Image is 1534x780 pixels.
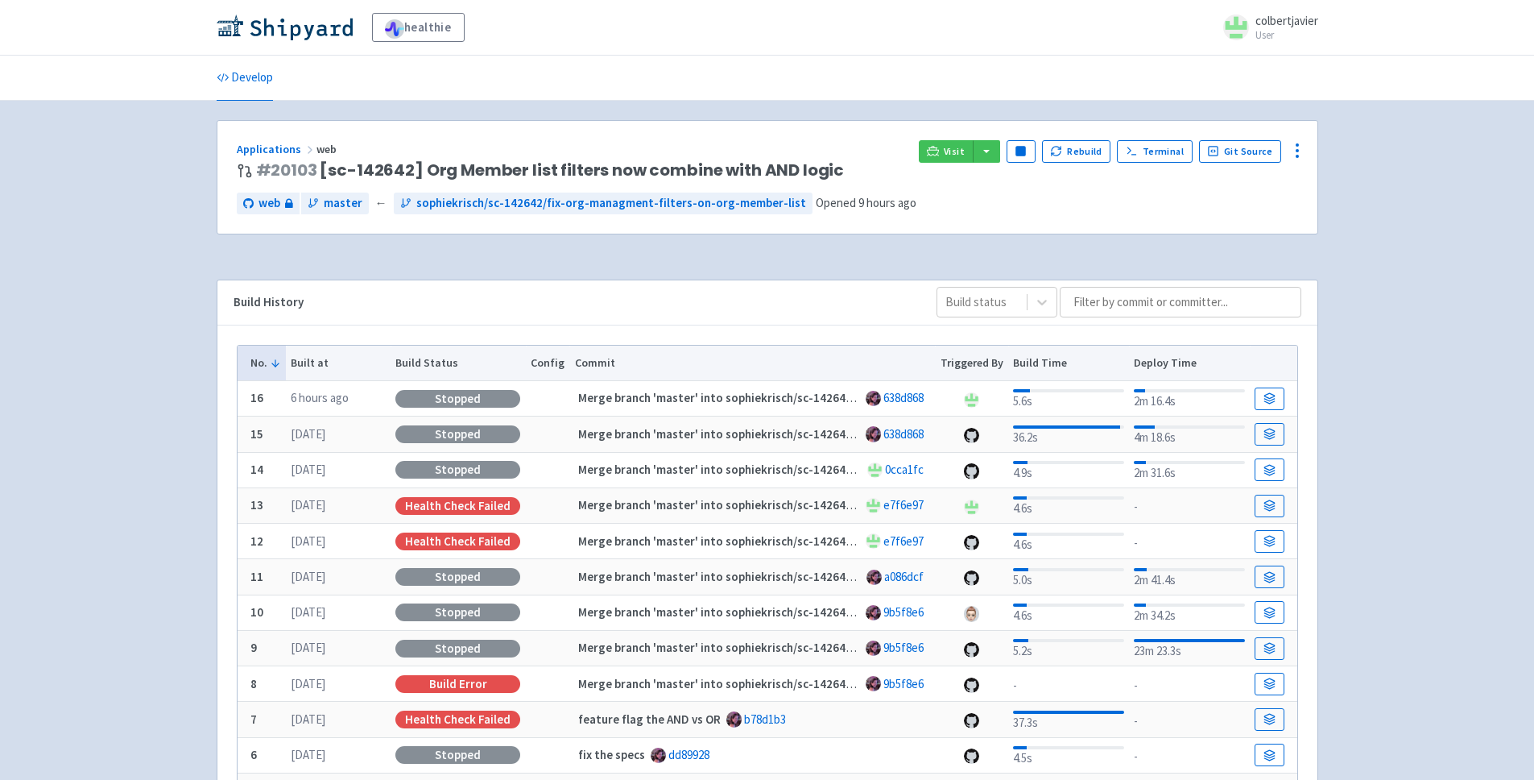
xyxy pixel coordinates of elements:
[301,193,369,214] a: master
[375,194,387,213] span: ←
[250,676,257,691] b: 8
[256,161,845,180] span: [sc-142642] Org Member list filters now combine with AND logic
[291,497,325,512] time: [DATE]
[1042,140,1111,163] button: Rebuild
[1134,422,1244,447] div: 4m 18.6s
[1013,707,1123,732] div: 37.3s
[1134,531,1244,553] div: -
[1134,600,1244,625] div: 2m 34.2s
[885,462,924,477] a: 0cca1fc
[217,56,273,101] a: Develop
[1117,140,1192,163] a: Terminal
[578,676,1115,691] strong: Merge branch 'master' into sophiekrisch/sc-142642/fix-org-managment-filters-on-org-member-list
[234,293,911,312] div: Build History
[1013,565,1123,590] div: 5.0s
[1134,386,1244,411] div: 2m 16.4s
[1013,743,1123,768] div: 4.5s
[668,747,709,762] a: dd89928
[578,390,1115,405] strong: Merge branch 'master' into sophiekrisch/sc-142642/fix-org-managment-filters-on-org-member-list
[935,346,1008,381] th: Triggered By
[578,533,1115,549] strong: Merge branch 'master' into sophiekrisch/sc-142642/fix-org-managment-filters-on-org-member-list
[250,747,257,762] b: 6
[291,712,325,727] time: [DATE]
[1255,708,1284,731] a: Build Details
[1255,423,1284,446] a: Build Details
[1134,636,1244,661] div: 23m 23.3s
[250,390,263,405] b: 16
[944,145,965,158] span: Visit
[250,604,263,620] b: 10
[237,142,316,156] a: Applications
[291,569,325,584] time: [DATE]
[883,426,924,442] a: 638d868
[1008,346,1129,381] th: Build Time
[744,712,786,727] a: b78d1b3
[217,15,353,40] img: Shipyard logo
[291,604,325,620] time: [DATE]
[1255,566,1284,588] a: Build Details
[395,711,520,728] div: Health check failed
[578,712,721,727] strong: feature flag the AND vs OR
[1255,530,1284,553] a: Build Details
[1255,458,1284,481] a: Build Details
[578,426,1115,442] strong: Merge branch 'master' into sophiekrisch/sc-142642/fix-org-managment-filters-on-org-member-list
[884,569,924,584] a: a086dcf
[1134,745,1244,766] div: -
[250,533,263,549] b: 12
[395,640,520,658] div: Stopped
[1134,674,1244,695] div: -
[1134,565,1244,590] div: 2m 41.4s
[1013,458,1123,483] div: 4.9s
[1255,495,1284,517] a: Build Details
[324,194,362,213] span: master
[858,195,916,210] time: 9 hours ago
[250,355,281,371] button: No.
[1214,15,1318,40] a: colbertjavier User
[883,497,924,512] a: e7f6e97
[816,195,916,210] span: Opened
[395,390,520,408] div: Stopped
[1255,388,1284,410] a: Build Details
[250,569,263,584] b: 11
[395,425,520,443] div: Stopped
[256,159,317,181] a: #20103
[395,497,520,515] div: Health check failed
[395,461,520,479] div: Stopped
[919,140,974,163] a: Visit
[250,426,263,442] b: 15
[883,390,924,405] a: 638d868
[1255,13,1318,28] span: colbertjavier
[578,497,1115,512] strong: Merge branch 'master' into sophiekrisch/sc-142642/fix-org-managment-filters-on-org-member-list
[1013,422,1123,447] div: 36.2s
[883,676,924,691] a: 9b5f8e6
[1013,493,1123,518] div: 4.6s
[1255,601,1284,624] a: Build Details
[883,604,924,620] a: 9b5f8e6
[286,346,391,381] th: Built at
[258,194,280,213] span: web
[394,193,812,214] a: sophiekrisch/sc-142642/fix-org-managment-filters-on-org-member-list
[416,194,806,213] span: sophiekrisch/sc-142642/fix-org-managment-filters-on-org-member-list
[395,675,520,693] div: Build Error
[291,747,325,762] time: [DATE]
[1013,600,1123,625] div: 4.6s
[1134,458,1244,483] div: 2m 31.6s
[1255,673,1284,695] a: Build Details
[1199,140,1282,163] a: Git Source
[1255,744,1284,766] a: Build Details
[250,497,263,512] b: 13
[578,747,645,762] strong: fix the specs
[372,13,465,42] a: healthie
[395,568,520,586] div: Stopped
[291,533,325,549] time: [DATE]
[1013,386,1123,411] div: 5.6s
[1134,495,1244,517] div: -
[395,604,520,621] div: Stopped
[883,640,924,655] a: 9b5f8e6
[395,746,520,764] div: Stopped
[1007,140,1036,163] button: Pause
[291,462,325,477] time: [DATE]
[526,346,570,381] th: Config
[578,640,1115,655] strong: Merge branch 'master' into sophiekrisch/sc-142642/fix-org-managment-filters-on-org-member-list
[291,390,349,405] time: 6 hours ago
